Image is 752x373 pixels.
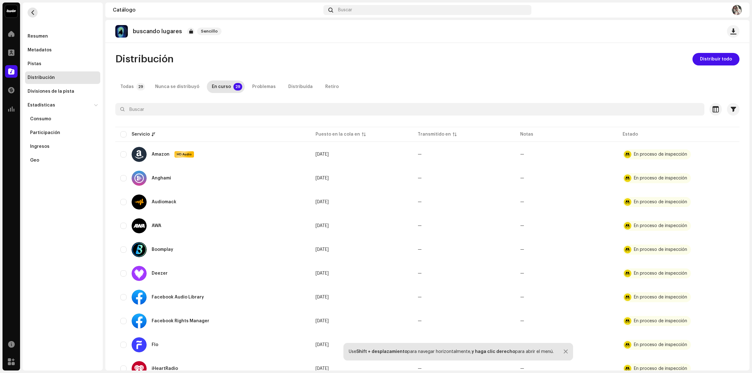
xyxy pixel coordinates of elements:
re-m-nav-item: Ingresos [25,140,100,153]
re-m-nav-item: Resumen [25,30,100,43]
re-m-nav-item: Pistas [25,58,100,70]
p-badge: 29 [233,83,242,91]
span: — [418,366,422,371]
div: Ingresos [30,144,50,149]
div: Transmitido en [418,131,451,137]
span: — [418,295,422,299]
div: En proceso de inspección [634,366,687,371]
div: Facebook Rights Manager [152,319,209,323]
div: En proceso de inspección [634,343,687,347]
div: Geo [30,158,39,163]
div: Flo [152,343,158,347]
div: En proceso de inspección [634,319,687,323]
div: Nunca se distribuyó [155,80,199,93]
div: Catálogo [113,8,321,13]
div: Deezer [152,271,168,276]
span: 8 oct 2025 [316,343,329,347]
img: 10370c6a-d0e2-4592-b8a2-38f444b0ca44 [5,5,18,18]
span: 8 oct 2025 [316,152,329,157]
div: Consumo [30,117,51,122]
re-m-nav-item: Participación [25,127,100,139]
span: Distribución [115,53,174,65]
re-a-table-badge: — [520,271,524,276]
p-badge: 29 [136,83,145,91]
span: 8 oct 2025 [316,224,329,228]
re-a-table-badge: — [520,176,524,180]
div: Retiro [325,80,339,93]
span: HD Audio [175,152,193,157]
re-a-table-badge: — [520,295,524,299]
span: — [418,343,422,347]
div: Problemas [252,80,276,93]
re-a-table-badge: — [520,343,524,347]
div: Amazon [152,152,170,157]
div: En proceso de inspección [634,271,687,276]
re-a-table-badge: — [520,319,524,323]
re-a-table-badge: — [520,200,524,204]
div: Facebook Audio Library [152,295,204,299]
img: 3ba253c3-a28a-4c5c-aa2a-9bf360cae94b [115,25,128,38]
strong: y haga clic derecho [472,350,515,354]
span: — [418,271,422,276]
div: En proceso de inspección [634,224,687,228]
div: Anghami [152,176,171,180]
re-m-nav-item: Consumo [25,113,100,125]
span: — [418,319,422,323]
div: En proceso de inspección [634,200,687,204]
div: Pistas [28,61,41,66]
re-m-nav-item: Divisiones de la pista [25,85,100,98]
re-m-nav-item: Geo [25,154,100,167]
re-a-table-badge: — [520,152,524,157]
div: Servicio [132,131,150,137]
span: 8 oct 2025 [316,295,329,299]
re-m-nav-item: Metadatos [25,44,100,56]
div: Resumen [28,34,48,39]
p: buscando lugares [133,28,182,35]
span: 8 oct 2025 [316,366,329,371]
div: Todas [120,80,134,93]
re-m-nav-item: Distribución [25,71,100,84]
span: 8 oct 2025 [316,200,329,204]
span: — [418,200,422,204]
span: Distribuir todo [700,53,732,65]
div: Participación [30,130,60,135]
div: Distribución [28,75,55,80]
div: En proceso de inspección [634,176,687,180]
div: Estadísticas [28,103,55,108]
div: Use para navegar horizontalmente, para abrir el menú. [349,349,554,354]
re-a-table-badge: — [520,366,524,371]
re-m-nav-dropdown: Estadísticas [25,99,100,167]
span: 8 oct 2025 [316,319,329,323]
strong: Shift + desplazamiento [356,350,407,354]
span: Sencillo [197,28,222,35]
span: — [418,224,422,228]
span: 8 oct 2025 [316,176,329,180]
span: 8 oct 2025 [316,247,329,252]
div: Puesto en la cola en [316,131,360,137]
span: 8 oct 2025 [316,271,329,276]
img: 6d691742-94c2-418a-a6e6-df06c212a6d5 [732,5,742,15]
span: — [418,152,422,157]
span: — [418,176,422,180]
div: AWA [152,224,161,228]
re-a-table-badge: — [520,247,524,252]
div: En proceso de inspección [634,295,687,299]
button: Distribuir todo [692,53,739,65]
div: iHeartRadio [152,366,178,371]
input: Buscar [115,103,704,116]
div: Metadatos [28,48,52,53]
div: Boomplay [152,247,173,252]
div: En proceso de inspección [634,247,687,252]
span: Buscar [338,8,352,13]
div: En proceso de inspección [634,152,687,157]
div: Audiomack [152,200,176,204]
span: — [418,247,422,252]
div: Divisiones de la pista [28,89,74,94]
div: Distribuída [288,80,313,93]
re-a-table-badge: — [520,224,524,228]
div: En curso [212,80,231,93]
